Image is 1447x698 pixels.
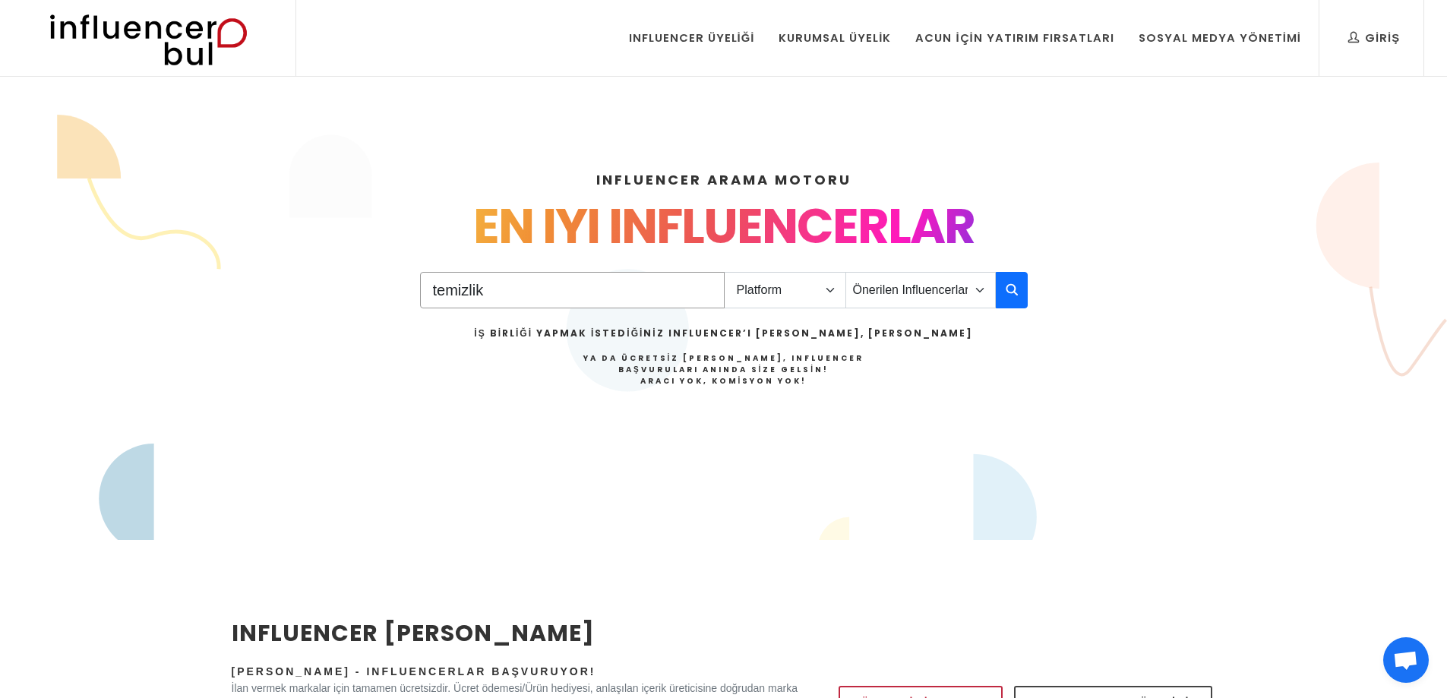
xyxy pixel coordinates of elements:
div: Giriş [1348,30,1400,46]
div: Influencer Üyeliği [629,30,755,46]
h4: Ya da Ücretsiz [PERSON_NAME], Influencer Başvuruları Anında Size Gelsin! [474,352,972,387]
strong: Aracı Yok, Komisyon Yok! [640,375,807,387]
div: EN IYI INFLUENCERLAR [232,190,1216,263]
div: Kurumsal Üyelik [779,30,891,46]
h4: INFLUENCER ARAMA MOTORU [232,169,1216,190]
h2: INFLUENCER [PERSON_NAME] [232,616,798,650]
div: Open chat [1383,637,1429,683]
input: Search [420,272,725,308]
div: Acun İçin Yatırım Fırsatları [915,30,1114,46]
div: Sosyal Medya Yönetimi [1139,30,1301,46]
h2: İş Birliği Yapmak İstediğiniz Influencer’ı [PERSON_NAME], [PERSON_NAME] [474,327,972,340]
span: [PERSON_NAME] - Influencerlar Başvuruyor! [232,665,596,677]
